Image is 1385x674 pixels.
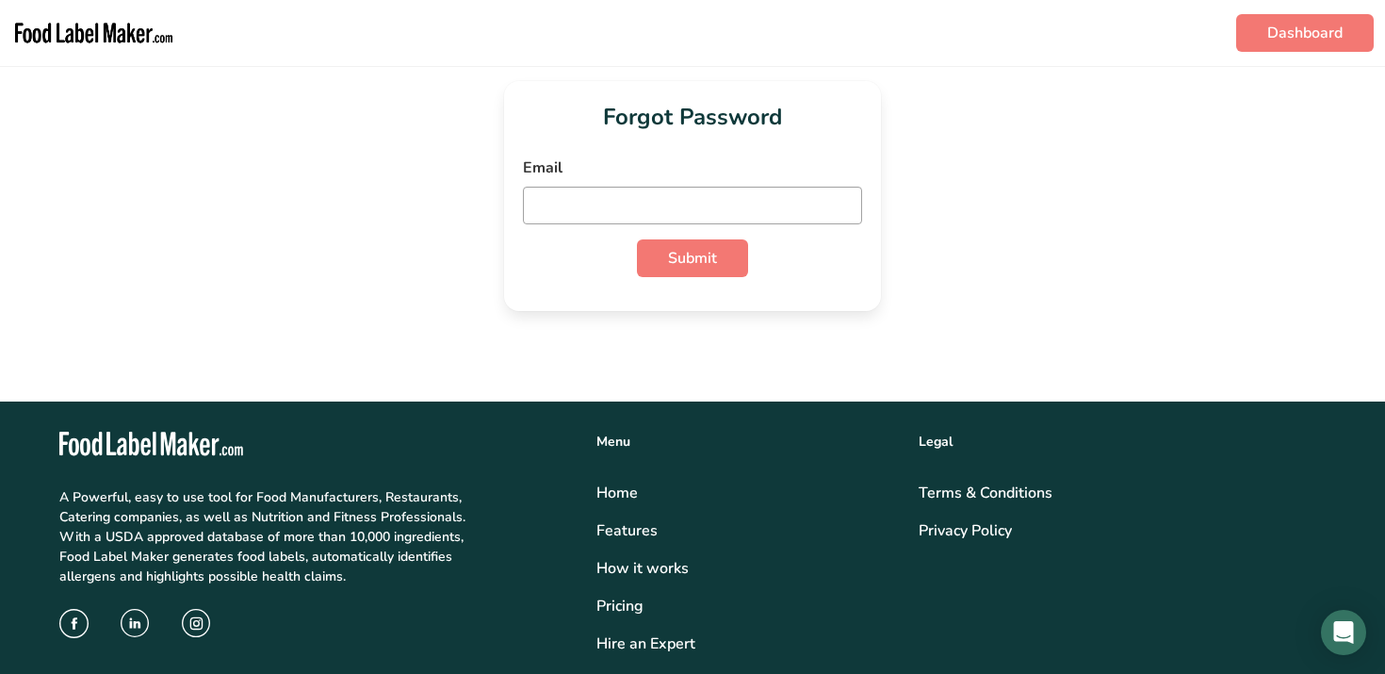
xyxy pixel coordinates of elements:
div: Open Intercom Messenger [1321,610,1366,655]
a: Pricing [596,595,896,617]
a: Hire an Expert [596,633,896,655]
div: Menu [596,432,896,452]
a: Features [596,519,896,542]
div: How it works [596,557,896,580]
label: Email [523,156,862,179]
a: Dashboard [1236,14,1374,52]
a: Terms & Conditions [919,482,1326,504]
a: Privacy Policy [919,519,1326,542]
div: Legal [919,432,1326,452]
a: Home [596,482,896,504]
p: A Powerful, easy to use tool for Food Manufacturers, Restaurants, Catering companies, as well as ... [59,487,471,586]
span: Submit [668,247,717,270]
img: Food Label Maker [11,8,176,58]
button: Submit [637,239,748,277]
h1: Forgot Password [523,100,862,134]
